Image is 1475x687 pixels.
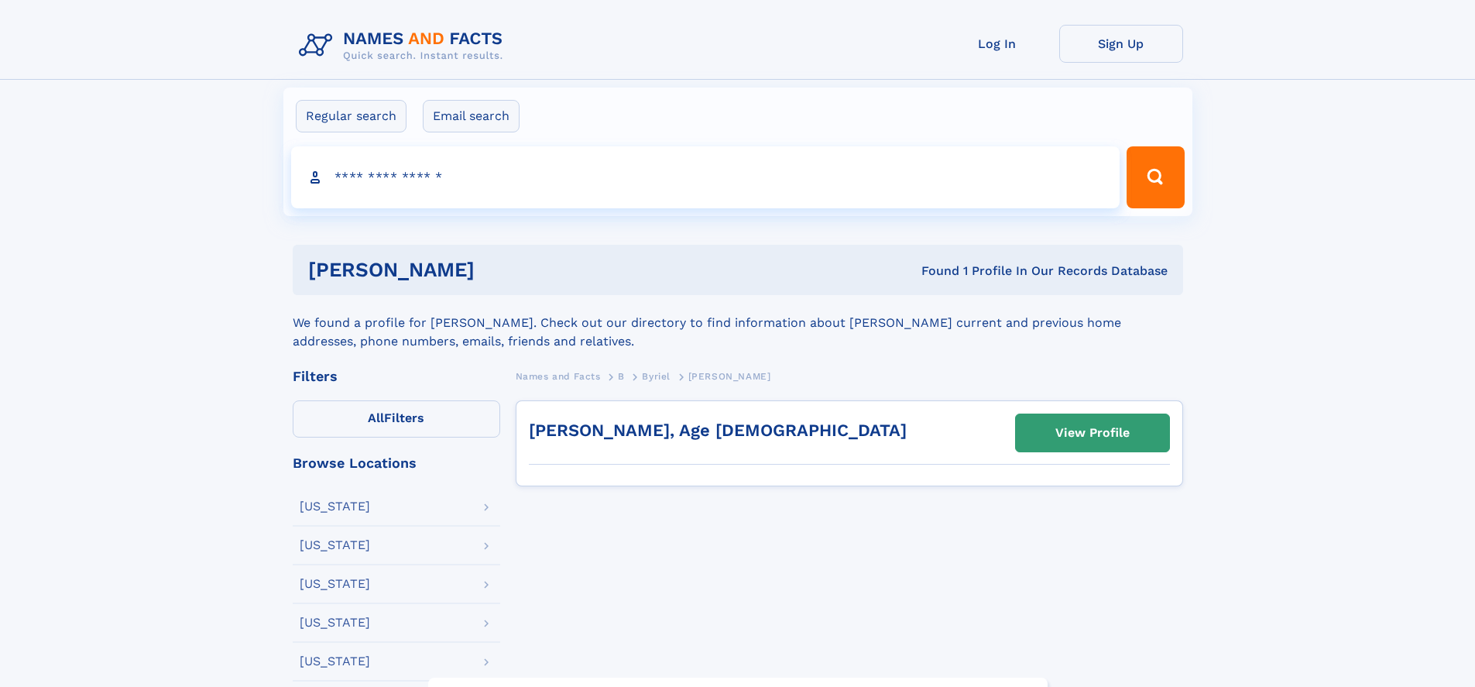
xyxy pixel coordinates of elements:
div: We found a profile for [PERSON_NAME]. Check out our directory to find information about [PERSON_N... [293,295,1183,351]
h1: [PERSON_NAME] [308,260,698,280]
input: search input [291,146,1120,208]
div: [US_STATE] [300,500,370,513]
img: Logo Names and Facts [293,25,516,67]
a: Log In [935,25,1059,63]
div: Found 1 Profile In Our Records Database [698,263,1168,280]
div: [US_STATE] [300,617,370,629]
span: [PERSON_NAME] [688,371,771,382]
span: All [368,410,384,425]
a: Sign Up [1059,25,1183,63]
div: Filters [293,369,500,383]
a: Byriel [642,366,671,386]
div: [US_STATE] [300,655,370,668]
div: [US_STATE] [300,578,370,590]
div: Browse Locations [293,456,500,470]
label: Email search [423,100,520,132]
a: View Profile [1016,414,1169,452]
div: [US_STATE] [300,539,370,551]
div: View Profile [1055,415,1130,451]
a: [PERSON_NAME], Age [DEMOGRAPHIC_DATA] [529,421,907,440]
span: B [618,371,625,382]
a: Names and Facts [516,366,601,386]
label: Filters [293,400,500,438]
span: Byriel [642,371,671,382]
button: Search Button [1127,146,1184,208]
a: B [618,366,625,386]
label: Regular search [296,100,406,132]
